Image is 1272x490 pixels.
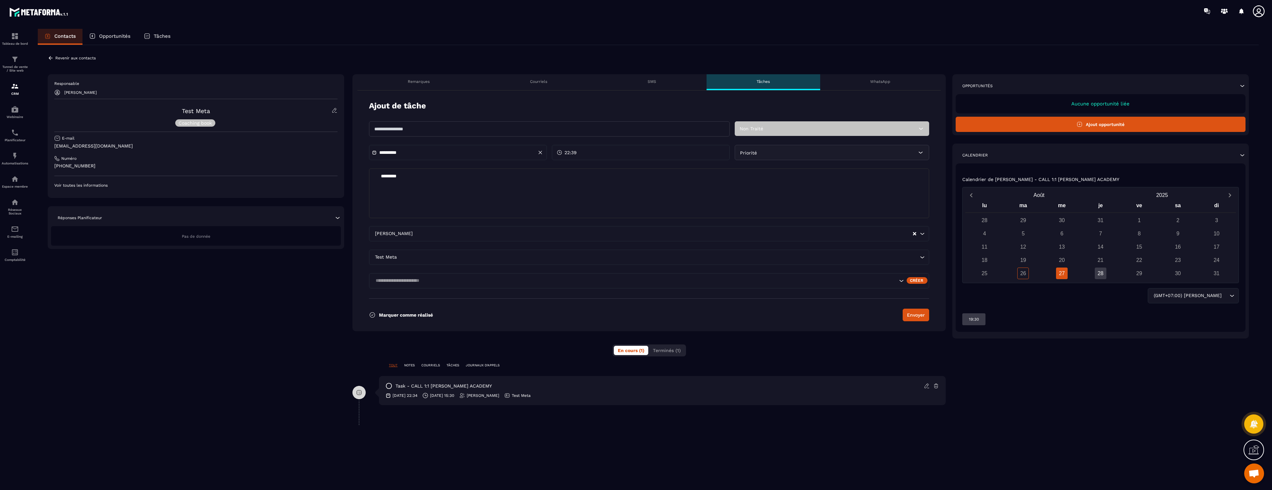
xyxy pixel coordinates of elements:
[396,383,492,389] p: task - CALL 1:1 [PERSON_NAME] ACADEMY
[64,90,97,95] p: [PERSON_NAME]
[408,79,430,84] p: Remarques
[1172,254,1184,266] div: 23
[11,198,19,206] img: social-network
[1134,228,1145,239] div: 8
[1056,214,1068,226] div: 30
[1172,268,1184,279] div: 30
[1134,254,1145,266] div: 22
[447,363,459,368] p: TÂCHES
[1244,463,1264,483] a: Open chat
[1211,268,1222,279] div: 31
[2,124,28,147] a: schedulerschedulerPlanificateur
[1134,268,1145,279] div: 29
[1134,241,1145,253] div: 15
[414,230,912,237] input: Search for option
[11,248,19,256] img: accountant
[379,312,433,318] p: Marquer comme réalisé
[2,208,28,215] p: Réseaux Sociaux
[430,393,454,398] p: [DATE] 15:30
[2,42,28,45] p: Tableau de bord
[757,79,770,84] p: Tâches
[11,152,19,160] img: automations
[369,100,426,111] p: Ajout de tâche
[2,115,28,119] p: Webinaire
[137,29,177,45] a: Tâches
[1042,201,1081,213] div: me
[1095,254,1106,266] div: 21
[2,170,28,193] a: automationsautomationsEspace membre
[618,348,644,353] span: En cours (1)
[1211,254,1222,266] div: 24
[648,79,656,84] p: SMS
[512,393,531,398] p: Test Meta
[373,277,897,284] input: Search for option
[1100,189,1224,201] button: Open years overlay
[962,153,988,158] p: Calendrier
[154,33,171,39] p: Tâches
[373,254,398,261] span: Test Meta
[962,83,993,89] p: Opportunités
[1211,214,1222,226] div: 3
[979,241,990,253] div: 11
[740,126,763,131] span: Non Traité
[54,33,76,39] p: Contacts
[2,147,28,170] a: automationsautomationsAutomatisations
[1095,241,1106,253] div: 14
[913,231,916,236] button: Clear Selected
[369,226,929,241] div: Search for option
[9,6,69,18] img: logo
[38,29,82,45] a: Contacts
[979,228,990,239] div: 4
[58,215,102,220] p: Réponses Planificateur
[653,348,681,353] span: Terminés (1)
[1056,241,1068,253] div: 13
[82,29,137,45] a: Opportunités
[55,56,96,60] p: Revenir aux contacts
[907,277,927,284] div: Créer
[182,107,210,114] a: Test Meta
[1017,228,1029,239] div: 5
[11,225,19,233] img: email
[2,100,28,124] a: automationsautomationsWebinaire
[1095,228,1106,239] div: 7
[903,309,929,321] button: Envoyer
[1172,228,1184,239] div: 9
[2,193,28,220] a: social-networksocial-networkRéseaux Sociaux
[965,201,1004,213] div: lu
[1120,201,1159,213] div: ve
[11,32,19,40] img: formation
[1081,201,1120,213] div: je
[2,65,28,72] p: Tunnel de vente / Site web
[11,175,19,183] img: automations
[1017,241,1029,253] div: 12
[1134,214,1145,226] div: 1
[614,346,648,355] button: En cours (1)
[979,268,990,279] div: 25
[2,27,28,50] a: formationformationTableau de bord
[389,363,397,368] p: TOUT
[1152,292,1223,299] span: (GMT+07:00) [PERSON_NAME]
[54,143,338,149] p: [EMAIL_ADDRESS][DOMAIN_NAME]
[2,220,28,243] a: emailemailE-mailing
[54,81,338,86] p: Responsable
[62,136,75,141] p: E-mail
[1211,228,1222,239] div: 10
[1211,241,1222,253] div: 17
[466,363,500,368] p: JOURNAUX D'APPELS
[11,129,19,137] img: scheduler
[2,92,28,95] p: CRM
[369,250,929,265] div: Search for option
[649,346,685,355] button: Terminés (1)
[182,234,210,239] span: Pas de donnée
[179,121,212,125] p: Coaching book
[962,101,1239,107] p: Aucune opportunité liée
[1017,268,1029,279] div: 26
[870,79,890,84] p: WhatsApp
[54,163,338,169] p: [PHONE_NUMBER]
[393,393,417,398] p: [DATE] 22:34
[1159,201,1197,213] div: sa
[467,393,499,398] p: [PERSON_NAME]
[2,235,28,238] p: E-mailing
[2,161,28,165] p: Automatisations
[979,254,990,266] div: 18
